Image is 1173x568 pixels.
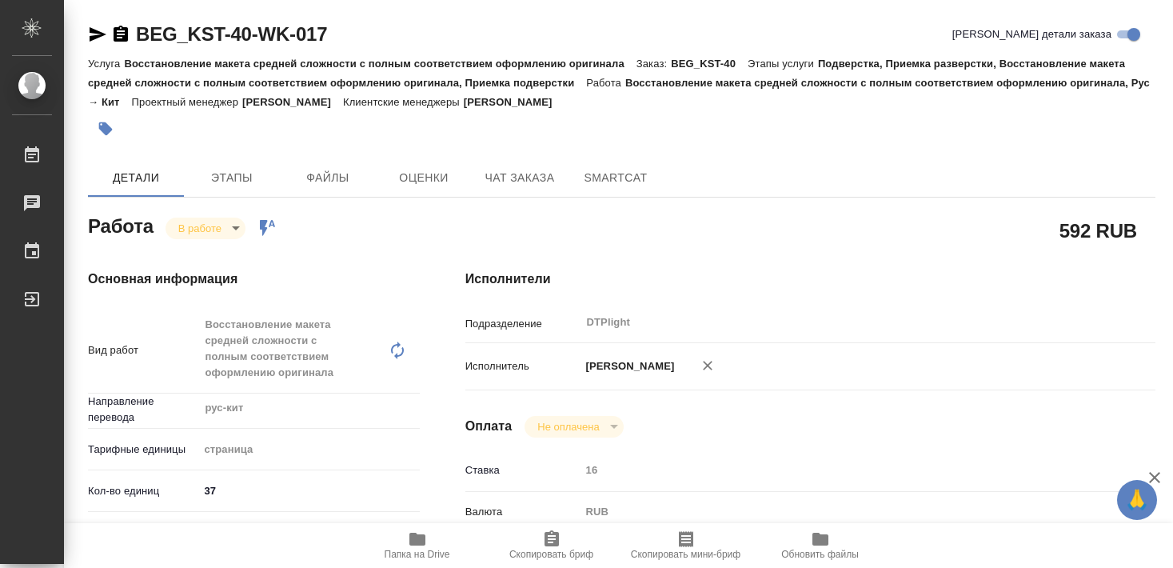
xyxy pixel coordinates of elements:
button: Скопировать ссылку для ЯМессенджера [88,25,107,44]
span: Этапы [194,168,270,188]
span: 🙏 [1123,483,1151,517]
button: Удалить исполнителя [690,348,725,383]
p: Работа [586,77,625,89]
p: [PERSON_NAME] [242,96,343,108]
button: Папка на Drive [350,523,485,568]
button: Скопировать бриф [485,523,619,568]
button: 🙏 [1117,480,1157,520]
p: Подразделение [465,316,581,332]
p: BEG_KST-40 [671,58,748,70]
h4: Оплата [465,417,513,436]
p: Этапы услуги [748,58,818,70]
p: [PERSON_NAME] [581,358,675,374]
p: Проектный менеджер [132,96,242,108]
input: Пустое поле [581,458,1098,482]
p: Вид работ [88,342,198,358]
h4: Исполнители [465,270,1155,289]
div: страница [198,436,420,463]
span: Обновить файлы [781,549,859,560]
p: Услуга [88,58,124,70]
a: BEG_KST-40-WK-017 [136,23,327,45]
p: [PERSON_NAME] [464,96,565,108]
div: В работе [166,218,245,239]
p: Исполнитель [465,358,581,374]
p: Ставка [465,462,581,478]
button: Не оплачена [533,420,604,434]
button: Добавить тэг [88,111,123,146]
h4: Основная информация [88,270,401,289]
button: Скопировать мини-бриф [619,523,753,568]
span: Скопировать мини-бриф [631,549,740,560]
span: Файлы [289,168,366,188]
span: Оценки [385,168,462,188]
p: Клиентские менеджеры [343,96,464,108]
p: Направление перевода [88,394,198,426]
button: Скопировать ссылку [111,25,130,44]
h2: 592 RUB [1059,217,1137,244]
div: В работе [525,416,623,438]
span: Скопировать бриф [509,549,593,560]
p: Тарифные единицы [88,442,198,458]
span: [PERSON_NAME] детали заказа [952,26,1111,42]
div: Юридическая/Финансовая [198,519,420,546]
h2: Работа [88,210,154,239]
span: SmartCat [577,168,654,188]
span: Детали [98,168,174,188]
p: Валюта [465,504,581,520]
div: RUB [581,498,1098,526]
p: Восстановление макета средней сложности с полным соответствием оформлению оригинала [124,58,636,70]
input: ✎ Введи что-нибудь [198,479,420,502]
p: Заказ: [636,58,671,70]
button: В работе [174,222,226,235]
span: Чат заказа [481,168,558,188]
button: Обновить файлы [753,523,888,568]
p: Кол-во единиц [88,483,198,499]
span: Папка на Drive [385,549,450,560]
